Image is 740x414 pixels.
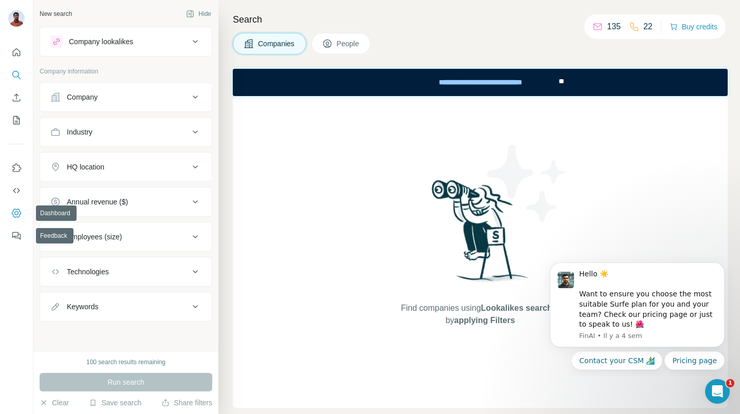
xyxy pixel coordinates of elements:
[643,21,653,33] p: 22
[8,43,25,62] button: Quick start
[607,21,621,33] p: 135
[89,398,141,408] button: Save search
[67,302,98,312] div: Keywords
[86,357,165,367] div: 100 search results remaining
[8,111,25,129] button: My lists
[67,267,109,277] div: Technologies
[40,398,69,408] button: Clear
[40,120,212,144] button: Industry
[8,88,25,107] button: Enrich CSV
[233,69,728,96] iframe: Banner
[67,197,128,207] div: Annual revenue ($)
[40,67,212,76] p: Company information
[233,12,728,27] h4: Search
[67,232,122,242] div: Employees (size)
[69,36,133,47] div: Company lookalikes
[398,302,562,327] span: Find companies using or by
[40,224,212,249] button: Employees (size)
[40,85,212,109] button: Company
[427,177,534,292] img: Surfe Illustration - Woman searching with binoculars
[8,204,25,222] button: Dashboard
[40,155,212,179] button: HQ location
[40,190,212,214] button: Annual revenue ($)
[40,259,212,284] button: Technologies
[705,379,730,404] iframe: Intercom live chat
[454,316,515,325] span: applying Filters
[670,20,717,34] button: Buy credits
[258,39,295,49] span: Companies
[534,254,740,376] iframe: Intercom notifications message
[726,379,734,387] span: 1
[161,398,212,408] button: Share filters
[480,137,573,230] img: Surfe Illustration - Stars
[481,304,552,312] span: Lookalikes search
[67,162,104,172] div: HQ location
[337,39,360,49] span: People
[8,159,25,177] button: Use Surfe on LinkedIn
[40,9,72,18] div: New search
[8,227,25,245] button: Feedback
[8,10,25,27] img: Avatar
[40,29,212,54] button: Company lookalikes
[8,181,25,200] button: Use Surfe API
[67,127,92,137] div: Industry
[40,294,212,319] button: Keywords
[179,6,218,22] button: Hide
[67,92,98,102] div: Company
[8,66,25,84] button: Search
